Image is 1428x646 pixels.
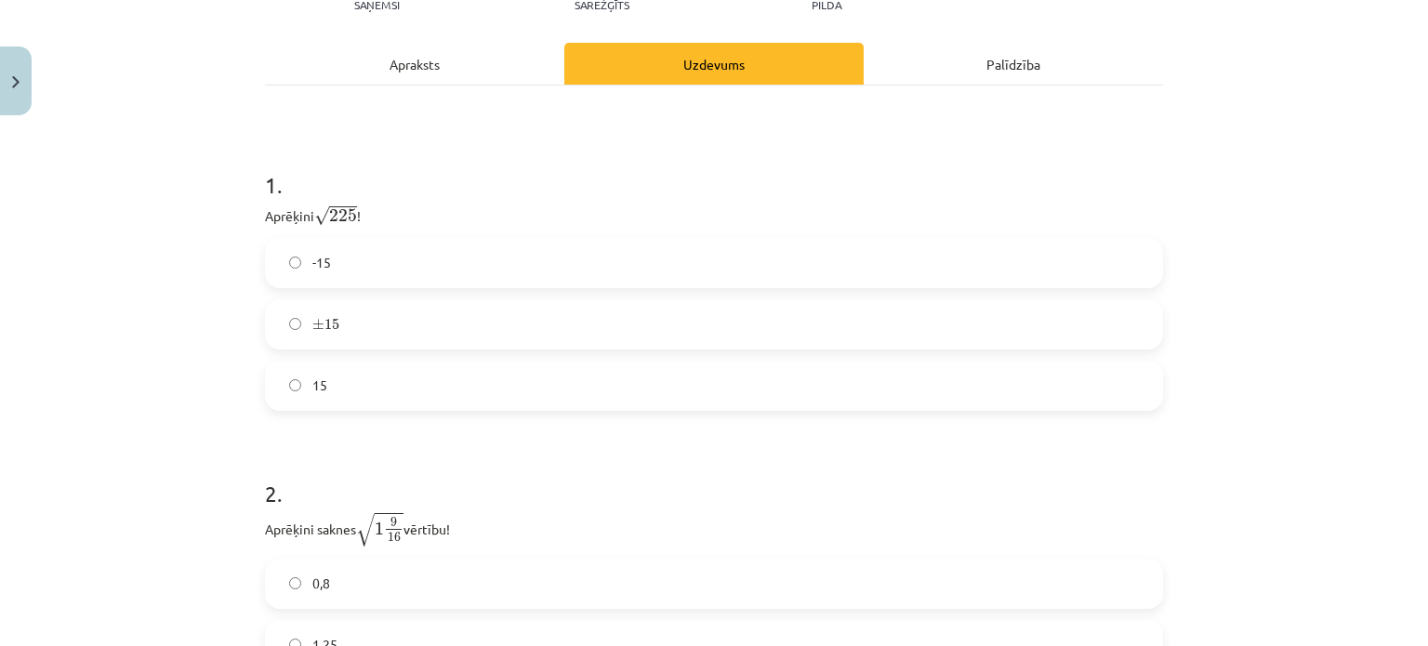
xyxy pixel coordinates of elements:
[314,206,329,226] span: √
[265,511,1163,547] p: Aprēķini saknes vērtību!
[324,319,339,330] span: 15
[388,533,401,542] span: 16
[289,379,301,391] input: 15
[864,43,1163,85] div: Palīdzība
[312,573,330,593] span: 0,8
[289,577,301,589] input: 0,8
[312,376,327,395] span: 15
[289,257,301,269] input: -15
[12,76,20,88] img: icon-close-lesson-0947bae3869378f0d4975bcd49f059093ad1ed9edebbc8119c70593378902aed.svg
[329,209,357,222] span: 225
[265,43,564,85] div: Apraksts
[265,139,1163,197] h1: 1 .
[312,253,331,272] span: -15
[312,319,324,330] span: ±
[265,203,1163,227] p: Aprēķini !
[564,43,864,85] div: Uzdevums
[265,448,1163,506] h1: 2 .
[356,513,375,547] span: √
[390,518,397,527] span: 9
[375,522,384,535] span: 1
